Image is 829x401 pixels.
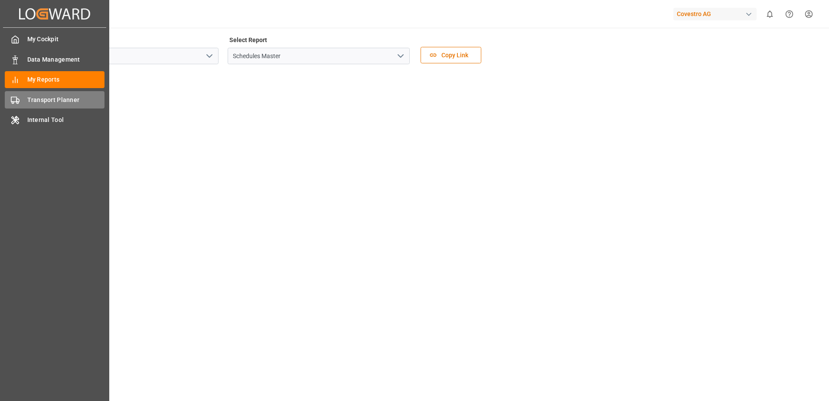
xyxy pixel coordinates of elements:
[760,4,780,24] button: show 0 new notifications
[5,31,104,48] a: My Cockpit
[5,112,104,128] a: Internal Tool
[27,95,105,105] span: Transport Planner
[228,48,410,64] input: Type to search/select
[394,49,407,63] button: open menu
[36,48,219,64] input: Type to search/select
[5,71,104,88] a: My Reports
[27,115,105,125] span: Internal Tool
[5,51,104,68] a: Data Management
[27,35,105,44] span: My Cockpit
[421,47,481,63] button: Copy Link
[27,55,105,64] span: Data Management
[673,6,760,22] button: Covestro AG
[202,49,215,63] button: open menu
[673,8,757,20] div: Covestro AG
[27,75,105,84] span: My Reports
[437,51,473,60] span: Copy Link
[228,34,268,46] label: Select Report
[780,4,799,24] button: Help Center
[5,91,104,108] a: Transport Planner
